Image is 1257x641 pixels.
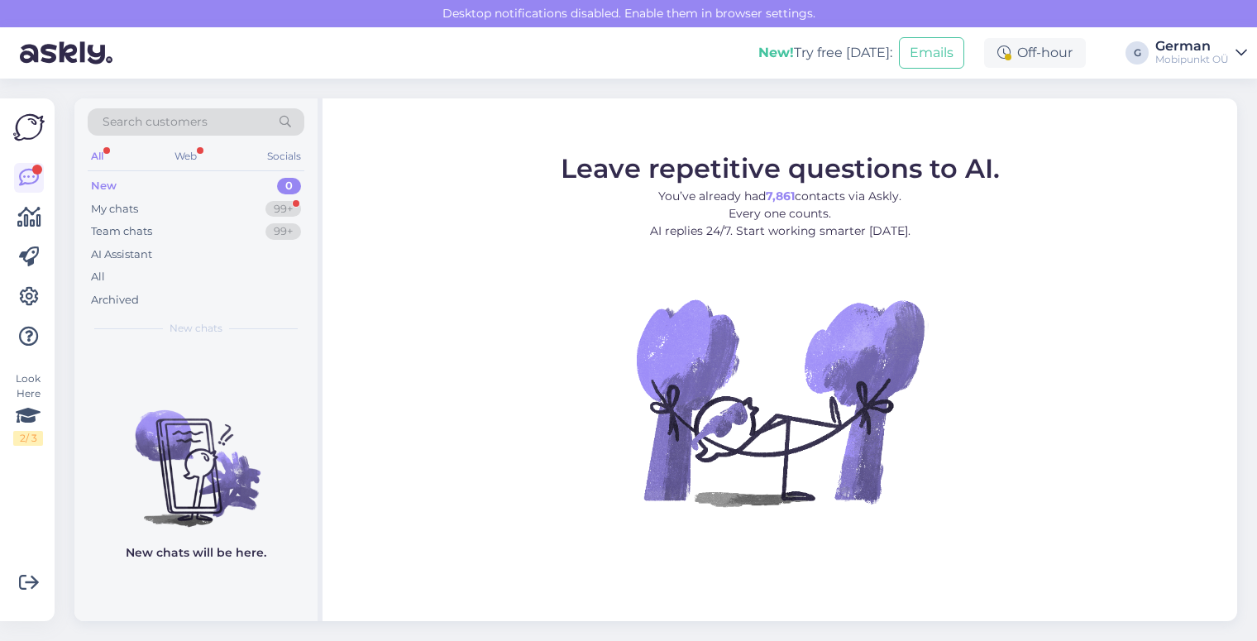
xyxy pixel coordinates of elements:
img: Askly Logo [13,112,45,143]
div: All [88,146,107,167]
a: GermanMobipunkt OÜ [1155,40,1247,66]
div: Try free [DATE]: [758,43,892,63]
div: 0 [277,178,301,194]
p: You’ve already had contacts via Askly. Every one counts. AI replies 24/7. Start working smarter [... [561,188,1000,240]
b: New! [758,45,794,60]
div: Look Here [13,371,43,446]
img: No Chat active [631,253,929,551]
div: Socials [264,146,304,167]
div: My chats [91,201,138,218]
b: 7,861 [766,189,795,203]
div: Team chats [91,223,152,240]
p: New chats will be here. [126,544,266,562]
img: No chats [74,380,318,529]
div: Archived [91,292,139,309]
button: Emails [899,37,964,69]
div: Off-hour [984,38,1086,68]
div: Mobipunkt OÜ [1155,53,1229,66]
div: 2 / 3 [13,431,43,446]
div: New [91,178,117,194]
div: Web [171,146,200,167]
div: 99+ [265,201,301,218]
div: AI Assistant [91,246,152,263]
span: New chats [170,321,222,336]
div: 99+ [265,223,301,240]
div: G [1126,41,1149,65]
div: German [1155,40,1229,53]
div: All [91,269,105,285]
span: Search customers [103,113,208,131]
span: Leave repetitive questions to AI. [561,152,1000,184]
